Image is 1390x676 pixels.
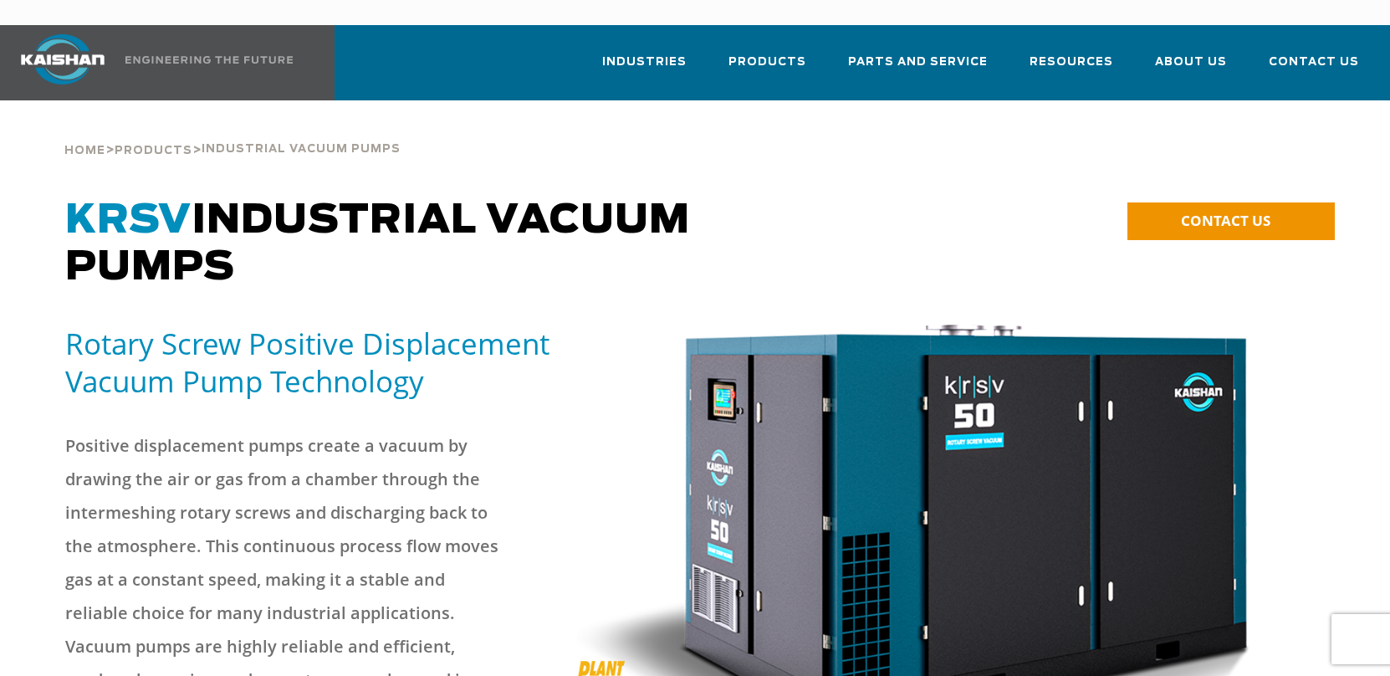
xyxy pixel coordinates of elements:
a: Products [728,40,806,97]
a: Products [115,142,192,157]
div: > > [64,100,401,164]
img: Engineering the future [125,56,293,64]
a: Industries [602,40,687,97]
span: Resources [1030,53,1113,72]
a: CONTACT US [1127,202,1335,240]
a: About Us [1155,40,1227,97]
a: Contact Us [1269,40,1359,97]
h5: Rotary Screw Positive Displacement Vacuum Pump Technology [65,325,557,400]
a: Home [64,142,105,157]
span: Industrial Vacuum Pumps [202,144,401,155]
span: KRSV [65,201,192,241]
a: Parts and Service [848,40,988,97]
span: Products [115,146,192,156]
span: Industries [602,53,687,72]
span: CONTACT US [1181,211,1270,230]
span: About Us [1155,53,1227,72]
a: Resources [1030,40,1113,97]
span: Parts and Service [848,53,988,72]
span: Products [728,53,806,72]
span: Industrial Vacuum Pumps [65,201,690,288]
span: Home [64,146,105,156]
span: Contact Us [1269,53,1359,72]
